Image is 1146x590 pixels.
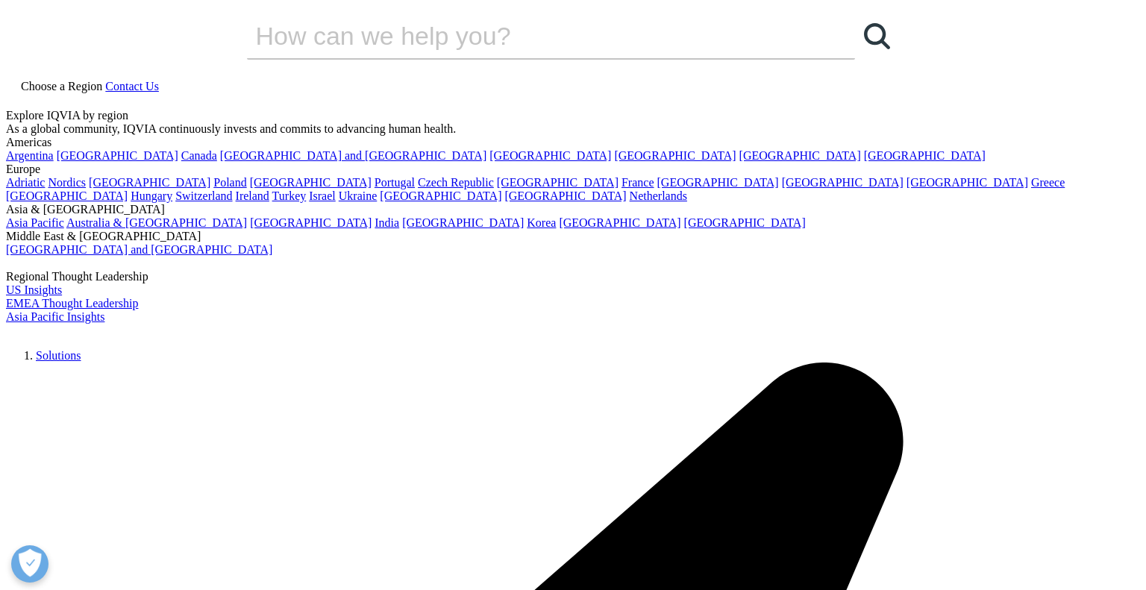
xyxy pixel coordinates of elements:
a: [GEOGRAPHIC_DATA] [657,176,779,189]
a: [GEOGRAPHIC_DATA] [864,149,986,162]
a: [GEOGRAPHIC_DATA] [89,176,210,189]
a: [GEOGRAPHIC_DATA] [497,176,619,189]
a: [GEOGRAPHIC_DATA] and [GEOGRAPHIC_DATA] [220,149,486,162]
div: Middle East & [GEOGRAPHIC_DATA] [6,230,1140,243]
a: [GEOGRAPHIC_DATA] [614,149,736,162]
a: [GEOGRAPHIC_DATA] [250,176,372,189]
a: Switzerland [175,189,232,202]
a: Buscar [855,13,900,58]
input: Buscar [247,13,812,58]
a: Netherlands [630,189,687,202]
a: [GEOGRAPHIC_DATA] and [GEOGRAPHIC_DATA] [6,243,272,256]
a: Solutions [36,349,81,362]
a: Israel [309,189,336,202]
a: [GEOGRAPHIC_DATA] [489,149,611,162]
a: Adriatic [6,176,45,189]
a: Australia & [GEOGRAPHIC_DATA] [66,216,247,229]
a: Contact Us [105,80,159,92]
a: [GEOGRAPHIC_DATA] [504,189,626,202]
a: Ukraine [339,189,378,202]
a: [GEOGRAPHIC_DATA] [250,216,372,229]
svg: Search [864,23,890,49]
a: Czech Republic [418,176,494,189]
button: Open Preferences [11,545,48,583]
div: Explore IQVIA by region [6,109,1140,122]
a: [GEOGRAPHIC_DATA] [57,149,178,162]
a: [GEOGRAPHIC_DATA] [907,176,1028,189]
a: Hungary [131,189,172,202]
a: Canada [181,149,217,162]
a: Asia Pacific Insights [6,310,104,323]
a: [GEOGRAPHIC_DATA] [684,216,806,229]
a: Turkey [272,189,307,202]
a: France [621,176,654,189]
a: [GEOGRAPHIC_DATA] [559,216,680,229]
a: India [375,216,399,229]
a: Argentina [6,149,54,162]
a: [GEOGRAPHIC_DATA] [6,189,128,202]
a: Korea [527,216,556,229]
a: Asia Pacific [6,216,64,229]
div: Regional Thought Leadership [6,270,1140,283]
span: Choose a Region [21,80,102,92]
a: Greece [1031,176,1065,189]
a: [GEOGRAPHIC_DATA] [782,176,904,189]
a: [GEOGRAPHIC_DATA] [739,149,861,162]
a: US Insights [6,283,62,296]
a: Ireland [236,189,269,202]
a: [GEOGRAPHIC_DATA] [380,189,501,202]
div: Europe [6,163,1140,176]
div: As a global community, IQVIA continuously invests and commits to advancing human health. [6,122,1140,136]
a: Portugal [375,176,415,189]
a: EMEA Thought Leadership [6,297,138,310]
a: [GEOGRAPHIC_DATA] [402,216,524,229]
div: Americas [6,136,1140,149]
a: Poland [213,176,246,189]
div: Asia & [GEOGRAPHIC_DATA] [6,203,1140,216]
a: Nordics [48,176,86,189]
